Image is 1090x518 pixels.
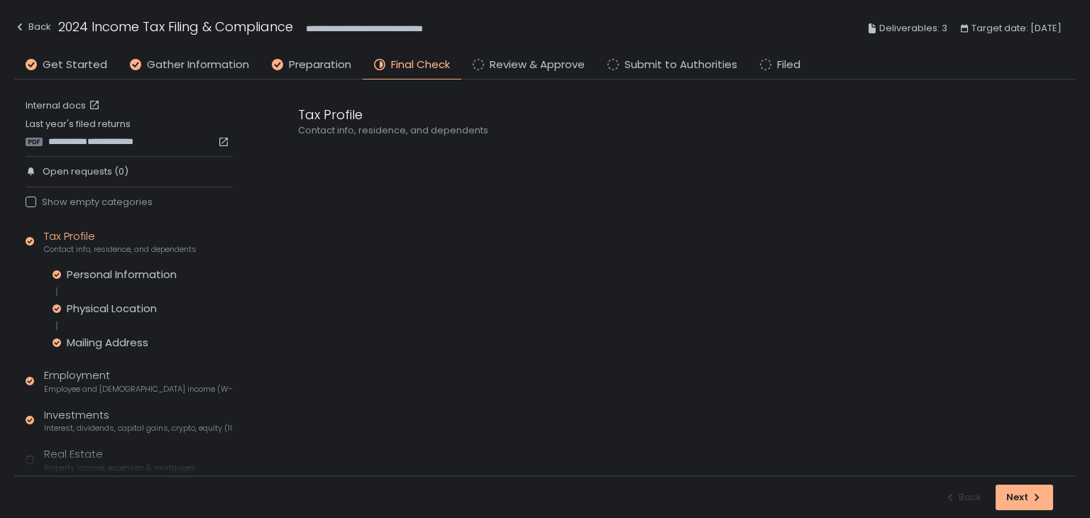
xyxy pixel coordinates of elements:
div: Employment [44,368,232,395]
div: Back [14,18,51,35]
div: Personal Information [67,268,177,282]
span: Contact info, residence, and dependents [44,244,197,255]
span: Review & Approve [490,57,585,73]
a: Internal docs [26,99,103,112]
span: Interest, dividends, capital gains, crypto, equity (1099s, K-1s) [44,423,232,434]
span: Submit to Authorities [624,57,737,73]
div: Mailing Address [67,336,148,350]
span: Property income, expenses & mortgages [44,463,196,473]
div: Investments [44,407,232,434]
span: Preparation [289,57,351,73]
span: Filed [777,57,800,73]
div: Last year's filed returns [26,118,232,148]
span: Employee and [DEMOGRAPHIC_DATA] income (W-2s) [44,384,232,395]
div: Contact info, residence, and dependents [298,124,979,137]
span: Target date: [DATE] [971,20,1062,37]
div: Tax Profile [44,228,197,255]
span: Open requests (0) [43,165,128,178]
h1: 2024 Income Tax Filing & Compliance [58,17,293,36]
span: Gather Information [147,57,249,73]
span: Get Started [43,57,107,73]
div: Next [1006,491,1042,504]
button: Next [996,485,1053,510]
button: Back [14,17,51,40]
div: Physical Location [67,302,157,316]
div: Real Estate [44,446,196,473]
div: Tax Profile [298,105,979,124]
span: Deliverables: 3 [879,20,947,37]
span: Final Check [391,57,450,73]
